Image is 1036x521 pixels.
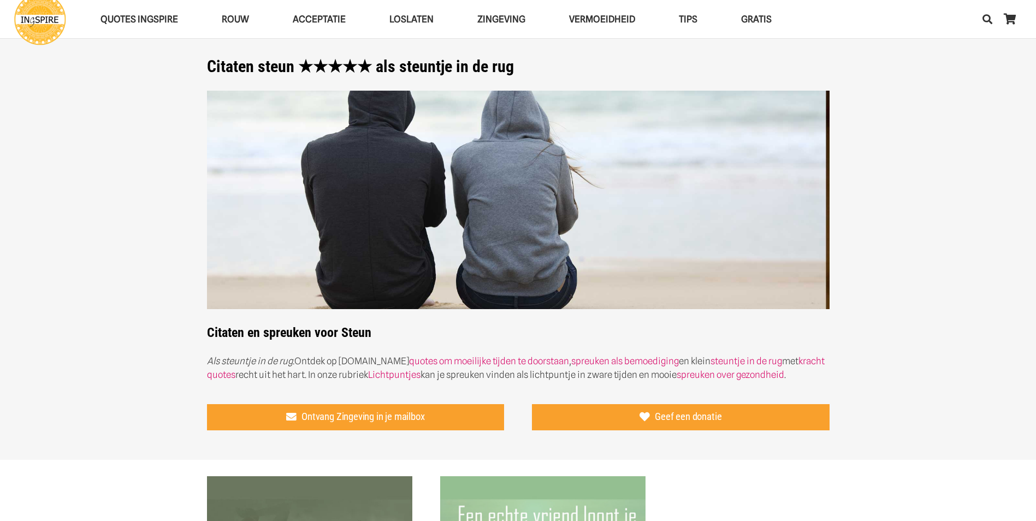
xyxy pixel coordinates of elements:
[301,411,424,423] span: Ontvang Zingeving in je mailbox
[389,14,434,25] span: Loslaten
[719,5,794,33] a: GRATISGRATIS Menu
[741,14,772,25] span: GRATIS
[547,5,657,33] a: VERMOEIDHEIDVERMOEIDHEID Menu
[477,14,525,25] span: Zingeving
[207,404,505,430] a: Ontvang Zingeving in je mailbox
[711,356,782,366] a: steuntje in de rug
[409,356,569,366] a: quotes om moeilijke tijden te doorstaan
[677,369,784,380] a: spreuken over gezondheid
[293,14,346,25] span: Acceptatie
[207,356,294,366] i: Als steuntje in de rug.
[222,14,249,25] span: ROUW
[571,356,679,366] a: spreuken als bemoediging
[207,91,830,310] img: Spreuken steuntje in de rug - quotes over steun van ingspire
[976,5,998,33] a: Zoeken
[207,354,830,382] p: Ontdek op [DOMAIN_NAME] , en klein met recht uit het hart. In onze rubriek kan je spreuken vinden...
[207,91,830,341] strong: Citaten en spreuken voor Steun
[569,14,635,25] span: VERMOEIDHEID
[368,5,455,33] a: LoslatenLoslaten Menu
[271,5,368,33] a: AcceptatieAcceptatie Menu
[100,14,178,25] span: QUOTES INGSPIRE
[207,57,830,76] h1: Citaten steun ★★★★★ als steuntje in de rug
[368,369,421,380] a: Lichtpuntjes
[200,5,271,33] a: ROUWROUW Menu
[79,5,200,33] a: QUOTES INGSPIREQUOTES INGSPIRE Menu
[657,5,719,33] a: TIPSTIPS Menu
[679,14,697,25] span: TIPS
[655,411,721,423] span: Geef een donatie
[532,404,830,430] a: Geef een donatie
[455,5,547,33] a: ZingevingZingeving Menu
